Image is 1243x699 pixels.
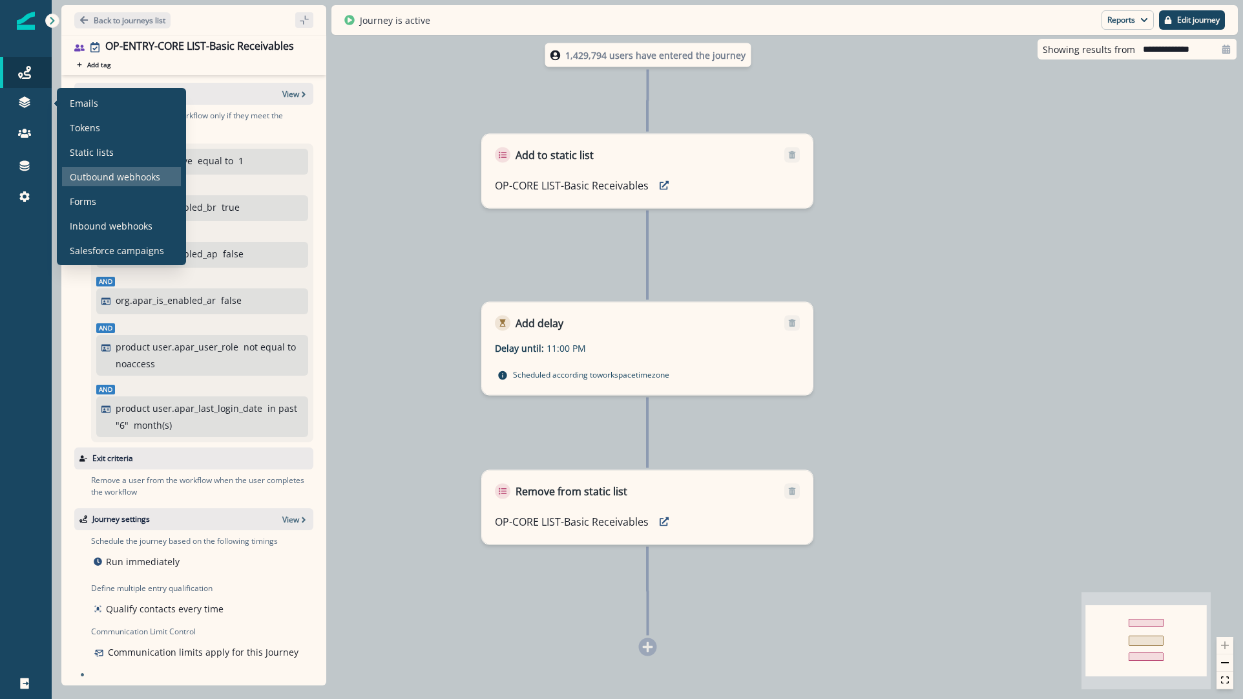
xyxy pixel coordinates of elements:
[92,453,133,464] p: Exit criteria
[87,61,110,69] p: Add tag
[70,170,160,184] p: Outbound webhooks
[223,247,244,261] p: false
[74,59,113,70] button: Add tag
[91,535,278,547] p: Schedule the journey based on the following timings
[238,154,244,167] p: 1
[70,244,164,257] p: Salesforce campaigns
[516,484,627,499] p: Remove from static list
[62,191,181,211] a: Forms
[282,89,299,100] p: View
[62,216,181,235] a: Inbound webhooks
[116,402,262,415] p: product user.apar_last_login_date
[134,418,172,432] p: month(s)
[1102,10,1154,30] button: Reports
[108,645,298,659] p: Communication limits apply for this Journey
[105,40,294,54] div: OP-ENTRY-CORE LIST-Basic Receivables
[1217,672,1233,689] button: fit view
[70,145,114,159] p: Static lists
[62,118,181,137] a: Tokens
[244,340,296,354] p: not equal to
[1159,10,1225,30] button: Edit journey
[516,147,594,163] p: Add to static list
[524,43,772,67] div: 1,429,794 users have entered the journey
[62,241,181,260] a: Salesforce campaigns
[106,555,180,568] p: Run immediately
[91,110,313,133] p: Consider a user for the workflow only if they meet the following criteria
[547,341,708,355] p: 11:00 PM
[481,134,813,209] div: Add to static listRemoveOP-CORE LIST-Basic Receivablespreview
[91,583,226,594] p: Define multiple entry qualification
[94,15,165,26] p: Back to journeys list
[70,96,98,110] p: Emails
[295,12,313,28] button: sidebar collapse toggle
[282,89,308,100] button: View
[221,294,242,307] p: false
[495,341,547,355] p: Delay until:
[62,142,181,162] a: Static lists
[116,357,155,371] p: noaccess
[70,195,96,208] p: Forms
[360,14,430,27] p: Journey is active
[91,626,313,638] p: Communication Limit Control
[282,514,299,525] p: View
[62,93,181,113] a: Emails
[1217,654,1233,672] button: zoom out
[516,316,563,331] p: Add delay
[513,368,669,381] p: Scheduled according to workspace timezone
[267,402,297,415] p: in past
[481,302,813,396] div: Add delayRemoveDelay until:11:00 PMScheduled according toworkspacetimezone
[106,602,224,616] p: Qualify contacts every time
[565,48,746,62] p: 1,429,794 users have entered the journey
[17,12,35,30] img: Inflection
[654,176,674,195] button: preview
[198,154,233,167] p: equal to
[96,277,115,286] span: And
[116,294,216,307] p: org.apar_is_enabled_ar
[116,340,238,354] p: product user.apar_user_role
[96,323,115,333] span: And
[222,200,240,214] p: true
[282,514,308,525] button: View
[70,219,152,233] p: Inbound webhooks
[654,512,674,532] button: preview
[62,167,181,186] a: Outbound webhooks
[495,178,649,193] p: OP-CORE LIST-Basic Receivables
[74,12,171,28] button: Go back
[96,385,115,394] span: And
[495,514,649,530] p: OP-CORE LIST-Basic Receivables
[1043,43,1135,56] p: Showing results from
[1177,16,1220,25] p: Edit journey
[92,513,150,525] p: Journey settings
[116,418,129,432] p: " 6 "
[481,470,813,545] div: Remove from static listRemoveOP-CORE LIST-Basic Receivablespreview
[70,121,100,134] p: Tokens
[91,475,313,498] p: Remove a user from the workflow when the user completes the workflow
